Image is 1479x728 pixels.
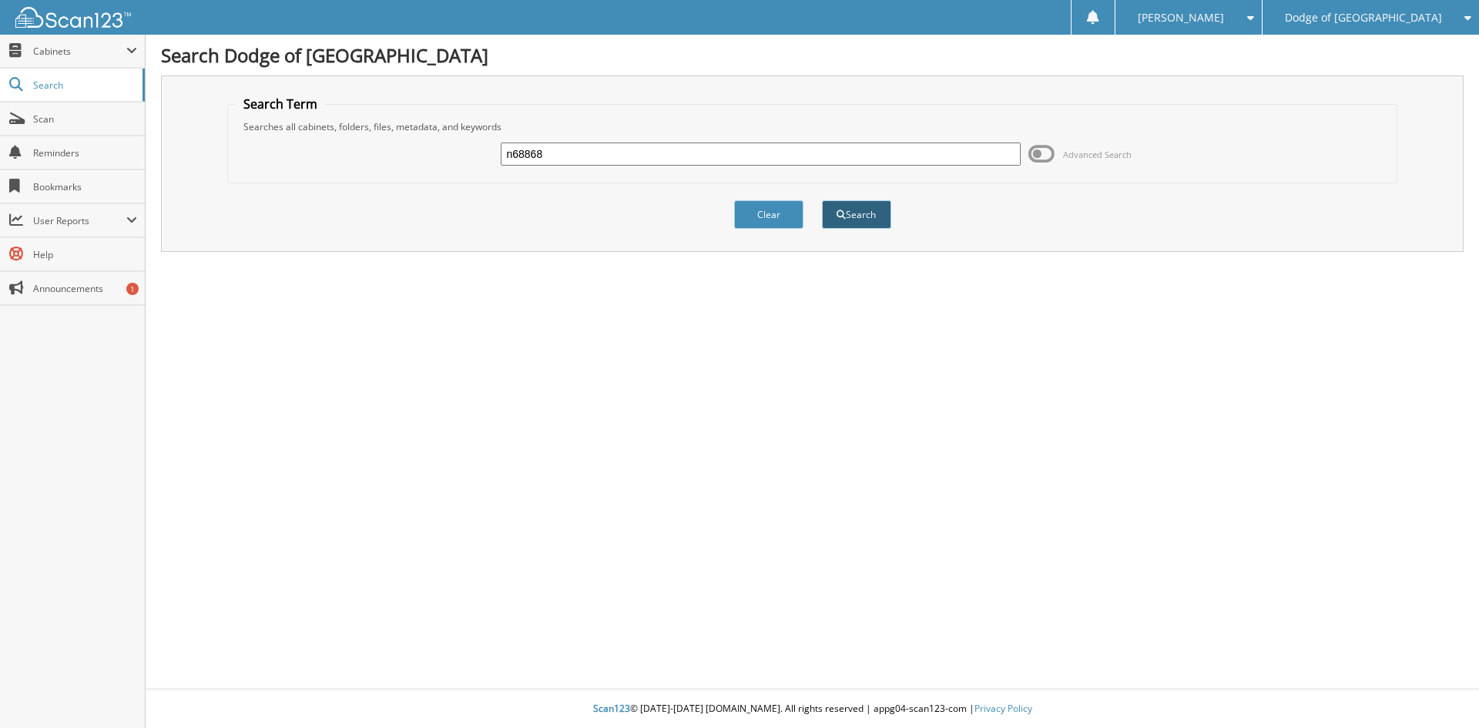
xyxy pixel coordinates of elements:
span: Announcements [33,282,137,295]
iframe: Chat Widget [1402,654,1479,728]
span: Help [33,248,137,261]
span: Reminders [33,146,137,159]
span: Bookmarks [33,180,137,193]
div: © [DATE]-[DATE] [DOMAIN_NAME]. All rights reserved | appg04-scan123-com | [146,690,1479,728]
a: Privacy Policy [974,702,1032,715]
span: Dodge of [GEOGRAPHIC_DATA] [1285,13,1442,22]
span: Scan [33,112,137,126]
button: Clear [734,200,803,229]
legend: Search Term [236,96,325,112]
span: Scan123 [593,702,630,715]
span: Search [33,79,135,92]
span: User Reports [33,214,126,227]
span: Advanced Search [1063,149,1132,160]
h1: Search Dodge of [GEOGRAPHIC_DATA] [161,42,1464,68]
span: Cabinets [33,45,126,58]
div: Searches all cabinets, folders, files, metadata, and keywords [236,120,1390,133]
div: 1 [126,283,139,295]
span: [PERSON_NAME] [1138,13,1224,22]
img: scan123-logo-white.svg [15,7,131,28]
button: Search [822,200,891,229]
